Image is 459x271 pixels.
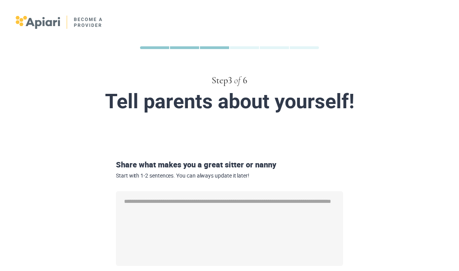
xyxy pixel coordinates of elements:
div: Share what makes you a great sitter or nanny [113,159,346,179]
span: of [234,76,240,85]
div: Tell parents about yourself! [46,90,413,113]
span: Start with 1-2 sentences. You can always update it later! [116,172,343,179]
div: Step 3 6 [30,74,429,87]
img: logo [16,16,103,29]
